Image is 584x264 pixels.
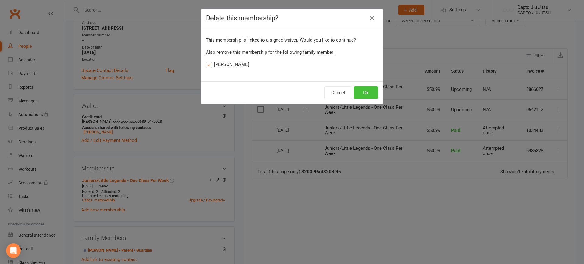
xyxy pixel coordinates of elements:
[206,36,378,44] p: This membership is linked to a signed waiver. Would you like to continue?
[354,86,378,99] button: Ok
[206,49,378,56] p: Also remove this membership for the following family member:
[6,243,21,258] div: Open Intercom Messenger
[367,13,377,23] button: Close
[324,86,352,99] button: Cancel
[206,61,249,68] label: [PERSON_NAME]
[206,14,378,22] h4: Delete this membership?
